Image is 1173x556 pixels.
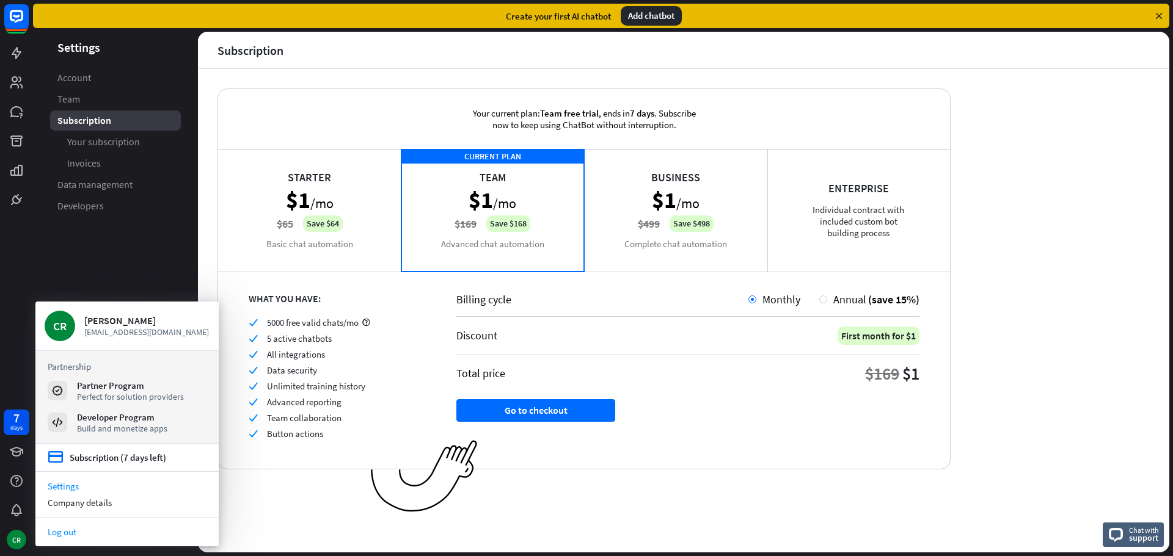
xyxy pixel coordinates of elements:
[249,292,426,305] div: WHAT YOU HAVE:
[4,410,29,435] a: 7 days
[77,391,184,402] div: Perfect for solution providers
[77,411,167,423] div: Developer Program
[50,175,181,195] a: Data management
[630,107,654,119] span: 7 days
[249,381,258,391] i: check
[267,317,359,328] span: 5000 free valid chats/mo
[48,450,166,465] a: credit_card Subscription (7 days left)
[249,366,258,375] i: check
[50,196,181,216] a: Developers
[7,530,26,549] div: CR
[1129,524,1159,536] span: Chat with
[267,333,332,344] span: 5 active chatbots
[77,423,167,434] div: Build and monetize apps
[267,348,325,360] span: All integrations
[762,292,800,306] span: Monthly
[249,397,258,406] i: check
[57,200,104,212] span: Developers
[838,327,919,345] div: First month for $1
[249,318,258,327] i: check
[57,114,111,127] span: Subscription
[50,153,181,173] a: Invoices
[48,380,206,402] a: Partner Program Perfect for solution providers
[48,450,64,465] i: credit_card
[35,478,219,494] a: Settings
[865,363,899,385] div: $169
[540,107,599,119] span: Team free trial
[267,428,323,439] span: Button actions
[77,380,184,391] div: Partner Program
[35,494,219,511] div: Company details
[50,89,181,109] a: Team
[833,292,866,306] span: Annual
[249,413,258,422] i: check
[456,366,505,380] div: Total price
[267,412,342,424] span: Team collaboration
[456,292,748,306] div: Billing cycle
[13,413,20,424] div: 7
[10,424,23,432] div: days
[902,363,919,385] div: $1
[67,135,140,148] span: Your subscription
[621,6,682,26] div: Add chatbot
[84,314,210,327] div: [PERSON_NAME]
[868,292,919,306] span: (save 15%)
[45,311,210,341] a: CR [PERSON_NAME] [EMAIL_ADDRESS][DOMAIN_NAME]
[70,452,166,463] div: Subscription (7 days left)
[371,440,478,513] img: ec979a0a656117aaf919.png
[217,43,283,57] div: Subscription
[10,5,46,42] button: Open LiveChat chat widget
[249,429,258,438] i: check
[267,364,317,376] span: Data security
[48,361,206,372] h3: Partnership
[67,157,101,170] span: Invoices
[45,311,75,341] div: CR
[84,327,210,338] span: [EMAIL_ADDRESS][DOMAIN_NAME]
[35,524,219,540] a: Log out
[506,10,611,22] div: Create your first AI chatbot
[33,39,198,56] header: Settings
[50,68,181,88] a: Account
[57,178,133,191] span: Data management
[267,380,365,392] span: Unlimited training history
[456,399,615,422] button: Go to checkout
[453,89,715,149] div: Your current plan: , ends in . Subscribe now to keep using ChatBot without interruption.
[1129,532,1159,543] span: support
[267,396,342,408] span: Advanced reporting
[249,350,258,359] i: check
[57,93,80,106] span: Team
[50,132,181,152] a: Your subscription
[456,328,497,342] div: Discount
[48,411,206,433] a: Developer Program Build and monetize apps
[249,334,258,343] i: check
[57,71,91,84] span: Account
